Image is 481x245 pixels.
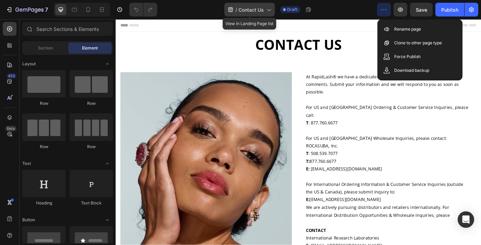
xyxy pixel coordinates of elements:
[214,235,237,241] strong: CONTACT
[214,148,217,155] strong: T
[22,144,66,150] div: Row
[214,208,406,225] p: We are actively pursuing distributors and retailers internationally. For International Distributi...
[214,165,219,172] strong: E:
[238,6,264,13] span: Contact Us
[214,95,406,112] p: For US and [GEOGRAPHIC_DATA] Ordering & Customer Service Inquiries, please call:
[22,217,35,223] span: Button
[287,7,297,13] span: Draft
[45,5,48,14] p: 7
[22,100,66,107] div: Row
[214,130,406,147] p: For US and [GEOGRAPHIC_DATA] Wholesale Inquiries, please contact: ROCASUBA, Inc.
[214,113,217,120] strong: T
[214,157,219,163] strong: T:
[22,200,66,206] div: Heading
[129,3,157,16] div: Undo/Redo
[214,156,406,164] p: 877.760.6677
[116,19,481,245] iframe: Design area
[214,147,406,156] p: : 508.539.7077
[22,61,36,67] span: Layout
[5,126,16,131] div: Beta
[70,100,113,107] div: Row
[219,200,299,207] a: [EMAIL_ADDRESS][DOMAIN_NAME]
[458,211,474,228] div: Open Intercom Messenger
[394,26,421,33] p: Rename page
[441,6,458,13] div: Publish
[38,45,53,51] span: Section
[416,7,427,13] span: Save
[220,165,300,172] a: [EMAIL_ADDRESS][DOMAIN_NAME]
[3,3,51,16] button: 7
[435,3,464,16] button: Publish
[102,158,113,169] span: Toggle open
[214,200,219,207] strong: E:
[394,40,442,46] p: Clone to other page type
[214,112,406,121] p: : 877.760.6677
[214,182,406,190] p: For International Ordering Information & Customer Service Inquiries (outside
[22,160,31,167] span: Text
[410,3,433,16] button: Save
[7,73,16,79] div: 450
[214,60,406,87] p: At RapidLash® we have a dedicated staff that are here for your questions or comments. Submit your...
[394,67,429,74] p: Download backup
[102,214,113,225] span: Toggle open
[82,45,98,51] span: Element
[102,58,113,69] span: Toggle open
[235,6,237,13] span: /
[214,190,406,199] p: the US & Canada), please submit inquiry to:
[1,15,411,43] p: CONTACT US
[394,53,421,60] p: Force Publish
[70,144,113,150] div: Row
[70,200,113,206] div: Text Block
[22,22,113,36] input: Search Sections & Elements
